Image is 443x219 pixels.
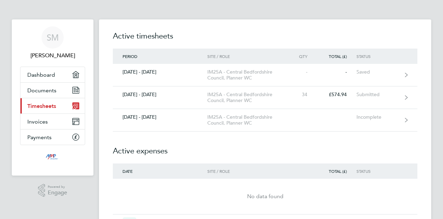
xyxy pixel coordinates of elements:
div: Status [356,54,399,59]
div: 34 [287,92,317,98]
div: Incomplete [356,114,399,120]
h2: Active expenses [113,132,417,163]
span: Powered by [48,184,67,190]
a: SM[PERSON_NAME] [20,26,85,60]
div: IM25A - Central Bedfordshire Council, Planner WC [207,92,287,103]
span: Timesheets [27,103,56,109]
a: [DATE] - [DATE]IM25A - Central Bedfordshire Council, Planner WCIncomplete [113,109,417,132]
div: Total (£) [317,169,356,174]
div: Status [356,169,399,174]
span: Engage [48,190,67,196]
div: [DATE] - [DATE] [113,92,207,98]
div: - [287,69,317,75]
span: Payments [27,134,52,141]
div: [DATE] - [DATE] [113,114,207,120]
nav: Main navigation [12,19,93,176]
a: Powered byEngage [38,184,67,197]
div: £574.94 [317,92,356,98]
img: mmpconsultancy-logo-retina.png [43,152,63,163]
a: Dashboard [20,67,85,82]
div: IM25A - Central Bedfordshire Council, Planner WC [207,69,287,81]
a: Documents [20,83,85,98]
a: [DATE] - [DATE]IM25A - Central Bedfordshire Council, Planner WC--Saved [113,64,417,86]
div: Site / Role [207,169,287,174]
a: Go to home page [20,152,85,163]
div: Total (£) [317,54,356,59]
div: No data found [113,192,417,201]
div: IM25A - Central Bedfordshire Council, Planner WC [207,114,287,126]
span: Period [123,53,137,59]
div: Date [113,169,207,174]
a: Payments [20,129,85,145]
span: Sikandar Mahmood [20,51,85,60]
span: SM [47,33,59,42]
div: [DATE] - [DATE] [113,69,207,75]
span: Documents [27,87,56,94]
div: Submitted [356,92,399,98]
div: Qty [287,54,317,59]
h2: Active timesheets [113,31,417,49]
div: Saved [356,69,399,75]
span: Dashboard [27,71,55,78]
a: [DATE] - [DATE]IM25A - Central Bedfordshire Council, Planner WC34£574.94Submitted [113,86,417,109]
a: Timesheets [20,98,85,113]
span: Invoices [27,118,48,125]
div: Site / Role [207,54,287,59]
div: - [317,69,356,75]
a: Invoices [20,114,85,129]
